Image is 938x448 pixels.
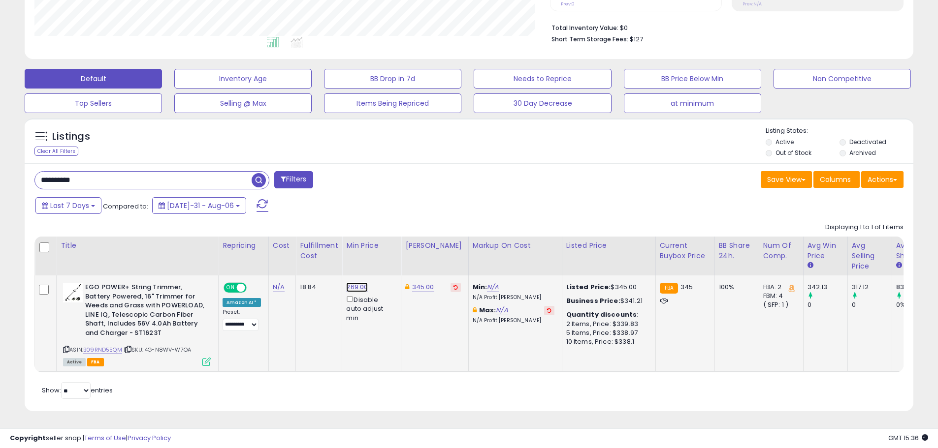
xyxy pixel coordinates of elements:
[25,93,162,113] button: Top Sellers
[103,202,148,211] span: Compared to:
[83,346,122,354] a: B09RND55QM
[473,317,554,324] p: N/A Profit [PERSON_NAME]
[763,300,796,309] div: ( SFP: 1 )
[774,69,911,89] button: Non Competitive
[896,261,902,270] small: Avg BB Share.
[566,296,620,305] b: Business Price:
[473,282,487,292] b: Min:
[273,282,285,292] a: N/A
[719,283,751,292] div: 100%
[52,130,90,144] h5: Listings
[412,282,434,292] a: 345.00
[896,283,936,292] div: 83.33%
[167,201,234,210] span: [DATE]-31 - Aug-06
[852,300,892,309] div: 0
[808,240,843,261] div: Avg Win Price
[808,261,813,270] small: Avg Win Price.
[223,309,261,331] div: Preset:
[763,240,799,261] div: Num of Comp.
[566,297,648,305] div: $341.21
[468,237,562,275] th: The percentage added to the cost of goods (COGS) that forms the calculator for Min & Max prices.
[473,294,554,301] p: N/A Profit [PERSON_NAME]
[849,138,886,146] label: Deactivated
[274,171,313,188] button: Filters
[25,69,162,89] button: Default
[852,240,888,271] div: Avg Selling Price
[763,292,796,300] div: FBM: 4
[35,197,101,214] button: Last 7 Days
[766,126,913,136] p: Listing States:
[487,282,499,292] a: N/A
[34,147,78,156] div: Clear All Filters
[566,310,637,319] b: Quantity discounts
[849,149,876,157] label: Archived
[861,171,904,188] button: Actions
[10,434,171,443] div: seller snap | |
[61,240,214,251] div: Title
[245,284,261,292] span: OFF
[324,69,461,89] button: BB Drop in 7d
[174,93,312,113] button: Selling @ Max
[473,240,558,251] div: Markup on Cost
[63,283,211,365] div: ASIN:
[763,283,796,292] div: FBA: 2
[496,305,508,315] a: N/A
[660,240,711,261] div: Current Buybox Price
[63,283,83,302] img: 31Gx82GbyxL._SL40_.jpg
[566,283,648,292] div: $345.00
[566,310,648,319] div: :
[566,240,651,251] div: Listed Price
[624,69,761,89] button: BB Price Below Min
[808,283,847,292] div: 342.13
[896,300,936,309] div: 0%
[300,240,338,261] div: Fulfillment Cost
[225,284,237,292] span: ON
[223,240,264,251] div: Repricing
[300,283,334,292] div: 18.84
[561,1,575,7] small: Prev: 0
[551,24,618,32] b: Total Inventory Value:
[346,294,393,323] div: Disable auto adjust min
[624,93,761,113] button: at minimum
[405,240,464,251] div: [PERSON_NAME]
[346,282,368,292] a: 269.00
[85,283,205,340] b: EGO POWER+ String Trimmer, Battery Powered, 16" Trimmer for Weeds and Grass with POWERLOAD, LINE ...
[896,240,932,261] div: Avg BB Share
[474,69,611,89] button: Needs to Reprice
[566,337,648,346] div: 10 Items, Price: $338.1
[50,201,89,210] span: Last 7 Days
[346,240,397,251] div: Min Price
[743,1,762,7] small: Prev: N/A
[324,93,461,113] button: Items Being Repriced
[820,175,851,184] span: Columns
[479,305,496,315] b: Max:
[223,298,261,307] div: Amazon AI *
[87,358,104,366] span: FBA
[174,69,312,89] button: Inventory Age
[10,433,46,443] strong: Copyright
[776,149,811,157] label: Out of Stock
[776,138,794,146] label: Active
[719,240,755,261] div: BB Share 24h.
[474,93,611,113] button: 30 Day Decrease
[808,300,847,309] div: 0
[630,34,643,44] span: $127
[152,197,246,214] button: [DATE]-31 - Aug-06
[566,320,648,329] div: 2 Items, Price: $339.83
[660,283,678,294] small: FBA
[84,433,126,443] a: Terms of Use
[551,21,896,33] li: $0
[551,35,628,43] b: Short Term Storage Fees:
[128,433,171,443] a: Privacy Policy
[680,282,693,292] span: 345
[825,223,904,232] div: Displaying 1 to 1 of 1 items
[63,358,86,366] span: All listings currently available for purchase on Amazon
[42,386,113,395] span: Show: entries
[273,240,292,251] div: Cost
[566,282,611,292] b: Listed Price:
[888,433,928,443] span: 2025-08-14 15:36 GMT
[566,329,648,337] div: 5 Items, Price: $338.97
[761,171,812,188] button: Save View
[852,283,892,292] div: 317.12
[124,346,191,354] span: | SKU: 4G-N8WV-W7OA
